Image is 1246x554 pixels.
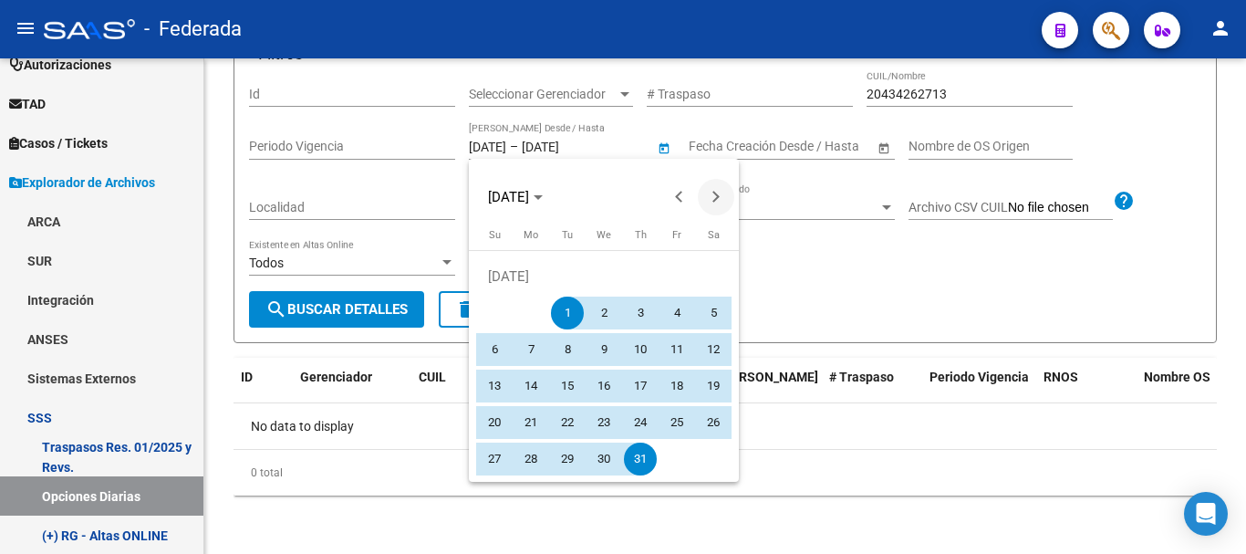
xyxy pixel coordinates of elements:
span: 25 [660,406,693,439]
button: July 15, 2025 [549,368,586,404]
button: July 23, 2025 [586,404,622,441]
button: July 27, 2025 [476,441,513,477]
span: 23 [587,406,620,439]
button: July 3, 2025 [622,295,659,331]
span: 2 [587,297,620,329]
button: July 25, 2025 [659,404,695,441]
button: July 13, 2025 [476,368,513,404]
span: [DATE] [488,189,529,205]
span: 1 [551,297,584,329]
span: 8 [551,333,584,366]
span: 10 [624,333,657,366]
button: July 2, 2025 [586,295,622,331]
span: 9 [587,333,620,366]
button: July 20, 2025 [476,404,513,441]
button: Choose month and year [481,181,550,214]
span: 5 [697,297,730,329]
span: Su [489,229,501,241]
span: 17 [624,370,657,402]
span: We [597,229,611,241]
span: 6 [478,333,511,366]
button: July 17, 2025 [622,368,659,404]
button: July 6, 2025 [476,331,513,368]
span: 18 [660,370,693,402]
div: Open Intercom Messenger [1184,492,1228,536]
button: July 16, 2025 [586,368,622,404]
button: July 4, 2025 [659,295,695,331]
span: 29 [551,443,584,476]
span: Tu [562,229,573,241]
button: July 8, 2025 [549,331,586,368]
span: Th [635,229,647,241]
span: 27 [478,443,511,476]
button: July 22, 2025 [549,404,586,441]
button: July 14, 2025 [513,368,549,404]
button: July 31, 2025 [622,441,659,477]
span: Sa [708,229,720,241]
span: Fr [672,229,681,241]
span: 14 [514,370,547,402]
button: July 19, 2025 [695,368,732,404]
span: 28 [514,443,547,476]
span: 31 [624,443,657,476]
span: 19 [697,370,730,402]
button: Previous month [661,179,698,215]
span: 4 [660,297,693,329]
button: July 7, 2025 [513,331,549,368]
button: July 28, 2025 [513,441,549,477]
button: July 26, 2025 [695,404,732,441]
button: July 9, 2025 [586,331,622,368]
span: 15 [551,370,584,402]
span: 30 [587,443,620,476]
span: 21 [514,406,547,439]
button: July 18, 2025 [659,368,695,404]
button: July 5, 2025 [695,295,732,331]
span: 7 [514,333,547,366]
span: 24 [624,406,657,439]
button: July 21, 2025 [513,404,549,441]
span: 12 [697,333,730,366]
span: 16 [587,370,620,402]
span: 22 [551,406,584,439]
button: July 1, 2025 [549,295,586,331]
button: July 11, 2025 [659,331,695,368]
button: Next month [698,179,734,215]
button: July 10, 2025 [622,331,659,368]
button: July 30, 2025 [586,441,622,477]
span: 20 [478,406,511,439]
span: 11 [660,333,693,366]
button: July 12, 2025 [695,331,732,368]
span: Mo [524,229,538,241]
span: 26 [697,406,730,439]
span: 13 [478,370,511,402]
span: 3 [624,297,657,329]
td: [DATE] [476,258,732,295]
button: July 29, 2025 [549,441,586,477]
button: July 24, 2025 [622,404,659,441]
